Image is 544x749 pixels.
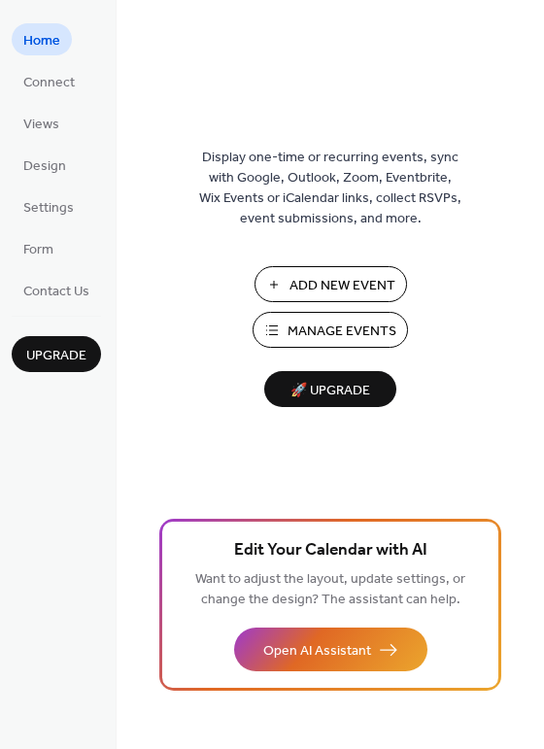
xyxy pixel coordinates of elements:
span: Home [23,31,60,51]
button: Add New Event [255,266,407,302]
a: Design [12,149,78,181]
a: Home [12,23,72,55]
a: Views [12,107,71,139]
button: 🚀 Upgrade [264,371,396,407]
span: Upgrade [26,346,86,366]
span: Want to adjust the layout, update settings, or change the design? The assistant can help. [195,566,465,613]
button: Upgrade [12,336,101,372]
a: Connect [12,65,86,97]
span: Settings [23,198,74,219]
span: Display one-time or recurring events, sync with Google, Outlook, Zoom, Eventbrite, Wix Events or ... [199,148,461,229]
span: Open AI Assistant [263,641,371,662]
span: Contact Us [23,282,89,302]
span: 🚀 Upgrade [276,378,385,404]
span: Manage Events [288,322,396,342]
a: Settings [12,190,85,222]
button: Open AI Assistant [234,628,427,671]
a: Contact Us [12,274,101,306]
span: Connect [23,73,75,93]
span: Edit Your Calendar with AI [234,537,427,564]
span: Form [23,240,53,260]
span: Views [23,115,59,135]
span: Design [23,156,66,177]
button: Manage Events [253,312,408,348]
span: Add New Event [289,276,395,296]
a: Form [12,232,65,264]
